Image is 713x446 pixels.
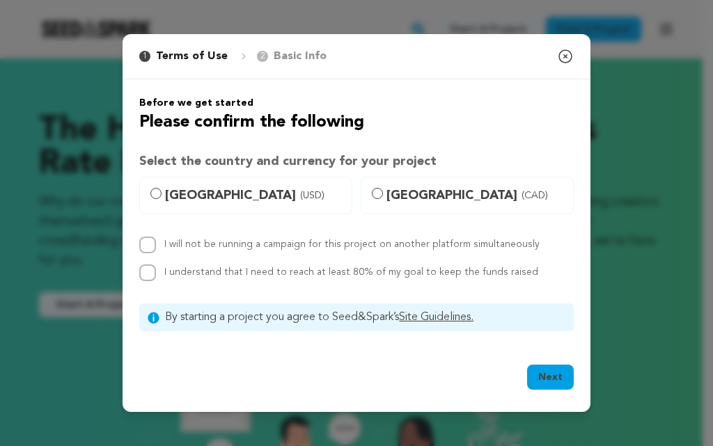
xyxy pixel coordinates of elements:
span: [GEOGRAPHIC_DATA] [386,186,565,205]
span: (USD) [300,189,324,202]
span: 1 [139,51,150,62]
label: I will not be running a campaign for this project on another platform simultaneously [164,239,540,249]
button: Next [527,365,574,390]
h6: Before we get started [139,96,574,110]
span: (CAD) [522,189,548,202]
span: [GEOGRAPHIC_DATA] [165,186,343,205]
h3: Select the country and currency for your project [139,152,574,171]
p: Basic Info [274,48,327,65]
span: By starting a project you agree to Seed&Spark’s [165,309,565,326]
label: I understand that I need to reach at least 80% of my goal to keep the funds raised [164,267,538,277]
h2: Please confirm the following [139,110,574,135]
span: 2 [257,51,268,62]
a: Site Guidelines. [399,312,473,323]
p: Terms of Use [156,48,228,65]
